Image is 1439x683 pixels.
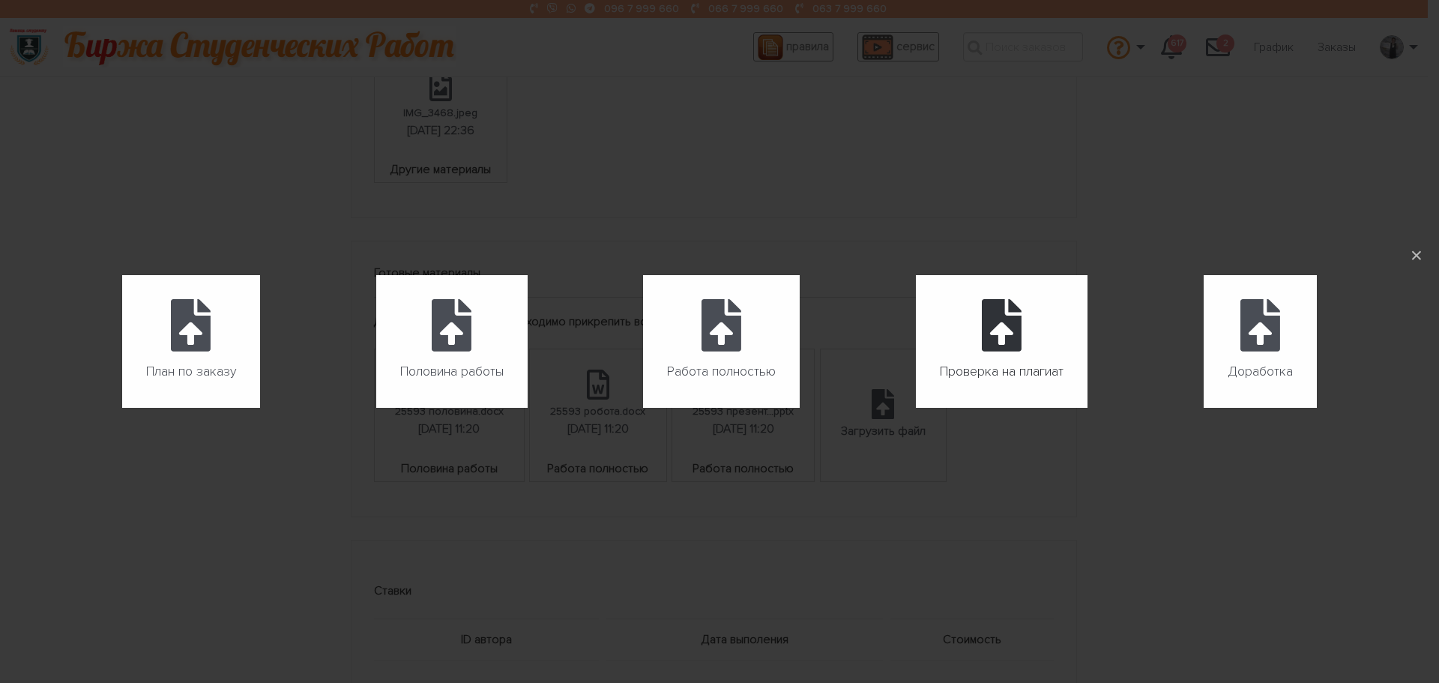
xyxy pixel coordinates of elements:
span: Половина работы [400,360,504,384]
span: Доработка [1228,360,1293,384]
button: × [1400,239,1433,272]
span: Работа полностью [667,360,776,384]
span: План по заказу [146,360,236,384]
span: Проверка на плагиат [940,360,1064,384]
